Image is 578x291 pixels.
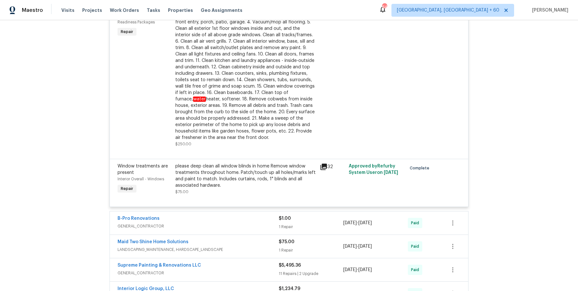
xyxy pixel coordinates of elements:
[384,170,398,175] span: [DATE]
[343,268,357,272] span: [DATE]
[118,246,279,253] span: LANDSCAPING_MAINTENANCE, HARDSCAPE_LANDSCAPE
[358,221,372,225] span: [DATE]
[118,164,168,175] span: Window treatments are present
[279,270,343,277] div: 11 Repairs | 2 Upgrade
[279,263,301,268] span: $5,495.36
[118,216,160,221] a: B-Pro Renovations
[343,220,372,226] span: -
[358,268,372,272] span: [DATE]
[358,244,372,249] span: [DATE]
[410,165,432,171] span: Complete
[411,220,422,226] span: Paid
[175,142,191,146] span: $250.00
[118,287,174,291] a: Interior Logic Group, LLC
[175,190,188,194] span: $75.00
[201,7,242,13] span: Geo Assignments
[118,240,188,244] a: Maid Two Shine Home Solutions
[343,244,357,249] span: [DATE]
[61,7,74,13] span: Visits
[175,6,316,141] div: 1. Wipe down exterior doors and trim. 2. Clean out all exterior light fixtures to be free of debr...
[118,177,164,181] span: Interior Overall - Windows
[279,247,343,253] div: 1 Repair
[118,270,279,276] span: GENERAL_CONTRACTOR
[118,263,201,268] a: Supreme Painting & Renovations LLC
[22,7,43,13] span: Maestro
[343,243,372,250] span: -
[175,163,316,189] div: please deep clean all window blinds in home Remove window treatments throughout home. Patch/touch...
[279,224,343,230] div: 1 Repair
[168,7,193,13] span: Properties
[530,7,568,13] span: [PERSON_NAME]
[320,163,345,171] div: 32
[382,4,387,10] div: 648
[349,164,398,175] span: Approved by Refurby System User on
[279,287,300,291] span: $1,234.79
[279,216,291,221] span: $1.00
[118,29,136,35] span: Repair
[118,223,279,229] span: GENERAL_CONTRACTOR
[397,7,499,13] span: [GEOGRAPHIC_DATA], [GEOGRAPHIC_DATA] + 60
[343,221,357,225] span: [DATE]
[279,240,294,244] span: $75.00
[193,97,206,102] em: water
[411,267,422,273] span: Paid
[118,185,136,192] span: Repair
[147,8,160,13] span: Tasks
[82,7,102,13] span: Projects
[343,267,372,273] span: -
[110,7,139,13] span: Work Orders
[411,243,422,250] span: Paid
